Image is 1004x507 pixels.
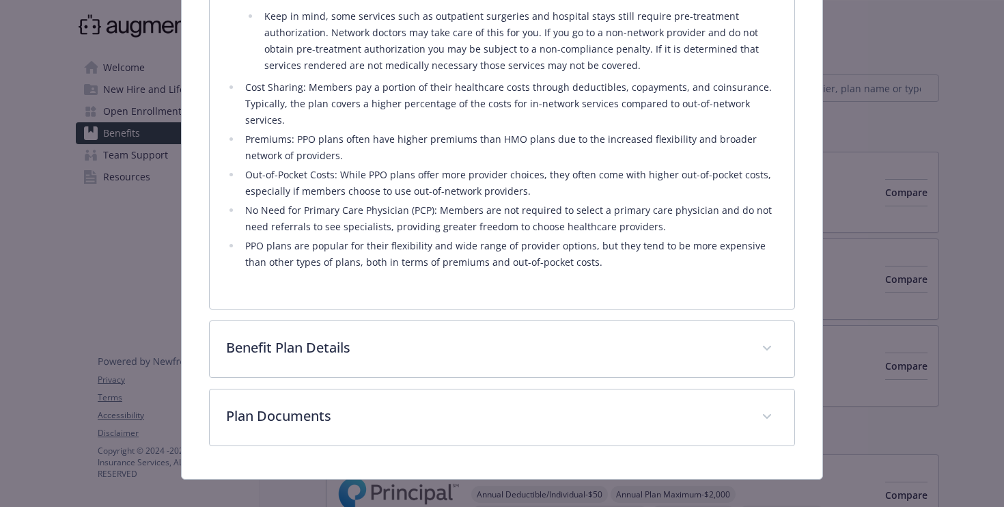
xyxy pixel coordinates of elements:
div: Benefit Plan Details [210,321,795,377]
div: Plan Documents [210,389,795,446]
li: PPO plans are popular for their flexibility and wide range of provider options, but they tend to ... [241,238,779,271]
li: Out-of-Pocket Costs: While PPO plans offer more provider choices, they often come with higher out... [241,167,779,200]
li: Premiums: PPO plans often have higher premiums than HMO plans due to the increased flexibility an... [241,131,779,164]
p: Benefit Plan Details [226,338,746,358]
li: Cost Sharing: Members pay a portion of their healthcare costs through deductibles, copayments, an... [241,79,779,128]
li: Keep in mind, some services such as outpatient surgeries and hospital stays still require pre-tre... [260,8,779,74]
li: No Need for Primary Care Physician (PCP): Members are not required to select a primary care physi... [241,202,779,235]
p: Plan Documents [226,406,746,426]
